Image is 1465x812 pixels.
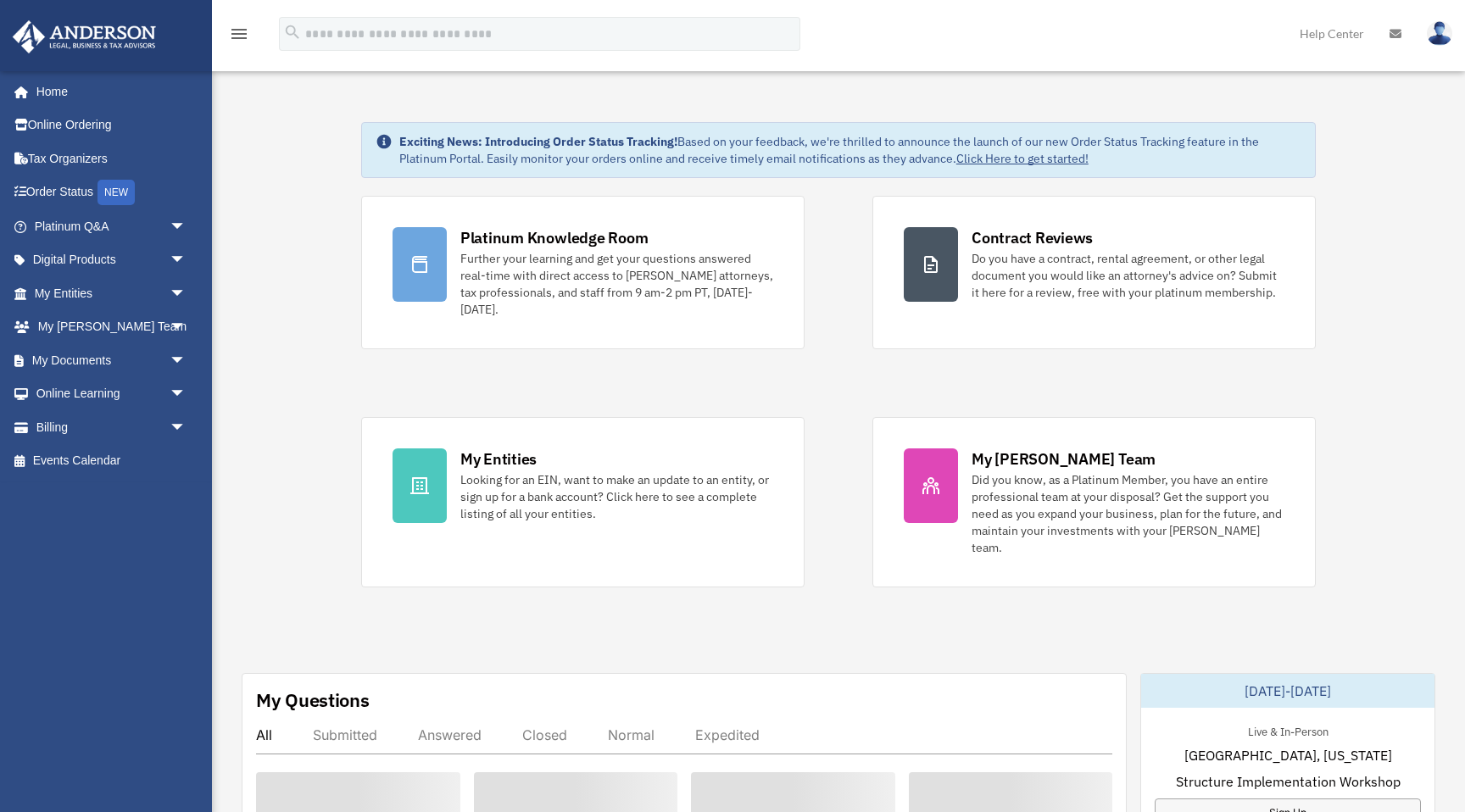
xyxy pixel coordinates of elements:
a: My Entitiesarrow_drop_down [12,276,212,310]
a: Events Calendar [12,444,212,478]
a: My [PERSON_NAME] Team Did you know, as a Platinum Member, you have an entire professional team at... [872,417,1316,587]
span: arrow_drop_down [170,243,203,278]
a: Billingarrow_drop_down [12,410,212,444]
a: Tax Organizers [12,142,212,175]
a: My Documentsarrow_drop_down [12,343,212,377]
span: arrow_drop_down [170,410,203,445]
img: Anderson Advisors Platinum Portal [8,20,161,53]
strong: Exciting News: Introducing Order Status Tracking! [399,134,677,149]
a: Digital Productsarrow_drop_down [12,243,212,277]
div: Further your learning and get your questions answered real-time with direct access to [PERSON_NAM... [460,250,773,318]
span: arrow_drop_down [170,209,203,244]
div: Answered [418,726,482,743]
div: Based on your feedback, we're thrilled to announce the launch of our new Order Status Tracking fe... [399,133,1301,167]
div: Did you know, as a Platinum Member, you have an entire professional team at your disposal? Get th... [972,471,1284,556]
span: arrow_drop_down [170,276,203,311]
div: [DATE]-[DATE] [1141,674,1434,708]
a: My [PERSON_NAME] Teamarrow_drop_down [12,310,212,344]
div: My Entities [460,448,537,470]
div: Looking for an EIN, want to make an update to an entity, or sign up for a bank account? Click her... [460,471,773,522]
a: menu [229,30,249,44]
a: Contract Reviews Do you have a contract, rental agreement, or other legal document you would like... [872,196,1316,349]
a: Online Ordering [12,108,212,142]
a: Home [12,75,203,108]
a: My Entities Looking for an EIN, want to make an update to an entity, or sign up for a bank accoun... [361,417,805,587]
span: arrow_drop_down [170,377,203,412]
i: search [283,23,302,42]
div: Do you have a contract, rental agreement, or other legal document you would like an attorney's ad... [972,250,1284,301]
a: Online Learningarrow_drop_down [12,377,212,411]
div: Platinum Knowledge Room [460,227,649,248]
div: Submitted [313,726,377,743]
div: Closed [522,726,567,743]
div: Contract Reviews [972,227,1093,248]
img: User Pic [1427,21,1452,46]
a: Order StatusNEW [12,175,212,210]
span: arrow_drop_down [170,310,203,345]
i: menu [229,24,249,44]
div: Expedited [695,726,760,743]
div: My Questions [256,687,370,713]
span: Structure Implementation Workshop [1176,771,1401,792]
span: [GEOGRAPHIC_DATA], [US_STATE] [1184,745,1392,765]
a: Platinum Knowledge Room Further your learning and get your questions answered real-time with dire... [361,196,805,349]
div: My [PERSON_NAME] Team [972,448,1156,470]
span: arrow_drop_down [170,343,203,378]
div: Live & In-Person [1234,721,1342,739]
a: Platinum Q&Aarrow_drop_down [12,209,212,243]
div: Normal [608,726,655,743]
a: Click Here to get started! [956,151,1089,166]
div: All [256,726,272,743]
div: NEW [97,180,135,205]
